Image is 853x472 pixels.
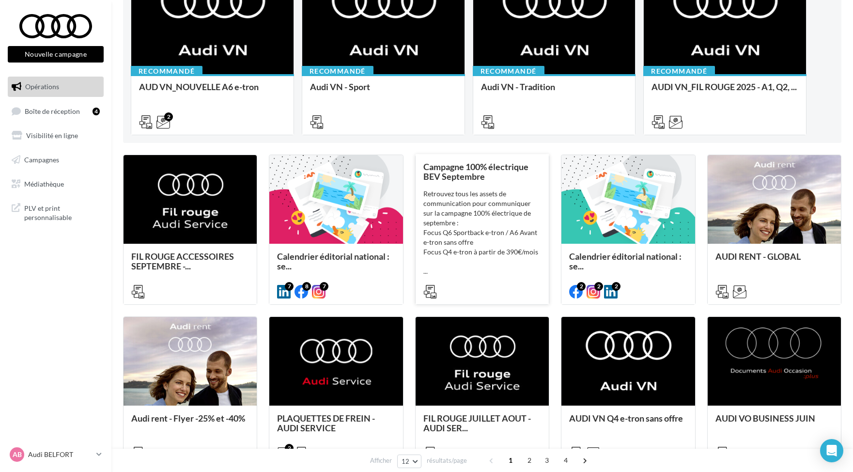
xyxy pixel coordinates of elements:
[24,179,64,188] span: Médiathèque
[24,156,59,164] span: Campagnes
[28,450,93,459] p: Audi BELFORT
[131,251,234,271] span: FIL ROUGE ACCESSOIRES SEPTEMBRE -...
[558,453,574,468] span: 4
[93,108,100,115] div: 4
[397,455,422,468] button: 12
[423,413,531,433] span: FIL ROUGE JUILLET AOUT - AUDI SER...
[370,456,392,465] span: Afficher
[26,131,78,140] span: Visibilité en ligne
[6,174,106,194] a: Médiathèque
[503,453,518,468] span: 1
[131,413,245,424] span: Audi rent - Flyer -25% et -40%
[13,450,22,459] span: AB
[522,453,537,468] span: 2
[427,456,467,465] span: résultats/page
[310,81,370,92] span: Audi VN - Sport
[820,439,843,462] div: Open Intercom Messenger
[285,444,294,453] div: 2
[25,107,80,115] span: Boîte de réception
[6,198,106,226] a: PLV et print personnalisable
[6,77,106,97] a: Opérations
[643,66,715,77] div: Recommandé
[715,251,801,262] span: AUDI RENT - GLOBAL
[481,81,555,92] span: Audi VN - Tradition
[539,453,555,468] span: 3
[569,251,682,271] span: Calendrier éditorial national : se...
[569,413,683,424] span: AUDI VN Q4 e-tron sans offre
[24,202,100,222] span: PLV et print personnalisable
[302,282,311,291] div: 8
[320,282,328,291] div: 7
[594,282,603,291] div: 2
[139,81,259,92] span: AUD VN_NOUVELLE A6 e-tron
[402,457,410,465] span: 12
[164,112,173,121] div: 2
[277,413,375,433] span: PLAQUETTES DE FREIN - AUDI SERVICE
[302,66,373,77] div: Recommandé
[6,101,106,122] a: Boîte de réception4
[577,282,586,291] div: 2
[8,445,104,464] a: AB Audi BELFORT
[6,126,106,146] a: Visibilité en ligne
[6,150,106,170] a: Campagnes
[715,413,815,424] span: AUDI VO BUSINESS JUIN
[423,189,541,276] div: Retrouvez tous les assets de communication pour communiquer sur la campagne 100% électrique de se...
[612,282,620,291] div: 2
[8,46,104,63] button: Nouvelle campagne
[285,282,294,291] div: 7
[423,161,528,182] span: Campagne 100% électrique BEV Septembre
[277,251,389,271] span: Calendrier éditorial national : se...
[25,82,59,91] span: Opérations
[131,66,202,77] div: Recommandé
[473,66,544,77] div: Recommandé
[651,81,797,92] span: AUDI VN_FIL ROUGE 2025 - A1, Q2, ...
